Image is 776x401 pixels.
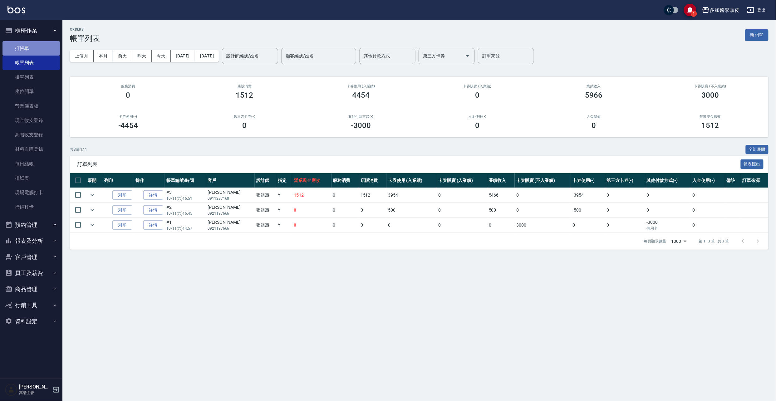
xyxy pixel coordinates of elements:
[700,4,742,17] button: 多加醫學頭皮
[359,173,386,188] th: 店販消費
[605,173,645,188] th: 第三方卡券(-)
[487,173,515,188] th: 業績收入
[70,27,100,32] h2: ORDERS
[332,188,359,203] td: 0
[255,218,276,232] td: 張祖惠
[644,238,666,244] p: 每頁顯示數量
[660,84,761,88] h2: 卡券販賣 (不入業績)
[310,84,412,88] h2: 卡券使用 (入業績)
[645,203,691,218] td: 0
[2,84,60,99] a: 座位開單
[745,29,769,41] button: 新開單
[276,188,292,203] td: Y
[134,173,165,188] th: 操作
[208,196,253,201] p: 0911237160
[118,121,138,130] h3: -4454
[208,189,253,196] div: [PERSON_NAME]
[543,115,645,119] h2: 入金儲值
[515,203,571,218] td: 0
[152,50,171,62] button: 今天
[165,203,206,218] td: #2
[332,173,359,188] th: 服務消費
[691,203,725,218] td: 0
[669,233,689,250] div: 1000
[2,281,60,297] button: 商品管理
[437,188,487,203] td: 0
[195,50,219,62] button: [DATE]
[699,238,729,244] p: 第 1–3 筆 共 3 筆
[2,128,60,142] a: 高階收支登錄
[725,173,741,188] th: 備註
[2,249,60,265] button: 客戶管理
[475,121,480,130] h3: 0
[292,188,332,203] td: 1512
[691,218,725,232] td: 0
[2,200,60,214] a: 掃碼打卡
[515,188,571,203] td: 0
[70,34,100,43] h3: 帳單列表
[487,218,515,232] td: 0
[292,218,332,232] td: 0
[2,113,60,128] a: 現金收支登錄
[359,218,386,232] td: 0
[2,99,60,113] a: 營業儀表板
[2,70,60,84] a: 掛單列表
[691,188,725,203] td: 0
[2,157,60,171] a: 每日結帳
[710,6,739,14] div: 多加醫學頭皮
[741,159,764,169] button: 報表匯出
[236,91,253,100] h3: 1512
[592,121,596,130] h3: 0
[143,220,163,230] a: 詳情
[166,196,204,201] p: 10/11 (六) 16:51
[352,91,370,100] h3: 4454
[543,84,645,88] h2: 業績收入
[70,147,87,152] p: 共 3 筆, 1 / 1
[386,173,437,188] th: 卡券使用 (入業績)
[310,115,412,119] h2: 其他付款方式(-)
[165,173,206,188] th: 帳單編號/時間
[427,115,528,119] h2: 入金使用(-)
[292,203,332,218] td: 0
[113,50,132,62] button: 前天
[132,50,152,62] button: 昨天
[332,203,359,218] td: 0
[741,173,769,188] th: 訂單來源
[166,226,204,231] p: 10/11 (六) 14:57
[7,6,25,13] img: Logo
[691,11,697,17] span: 1
[77,84,179,88] h3: 服務消費
[746,145,769,154] button: 全部展開
[292,173,332,188] th: 營業現金應收
[660,115,761,119] h2: 營業現金應收
[386,218,437,232] td: 0
[745,32,769,38] a: 新開單
[702,91,719,100] h3: 3000
[2,233,60,249] button: 報表及分析
[208,226,253,231] p: 0921197666
[255,203,276,218] td: 張祖惠
[359,188,386,203] td: 1512
[143,190,163,200] a: 詳情
[645,188,691,203] td: 0
[77,161,741,168] span: 訂單列表
[437,173,487,188] th: 卡券販賣 (入業績)
[702,121,719,130] h3: 1512
[88,190,97,200] button: expand row
[332,218,359,232] td: 0
[351,121,371,130] h3: -3000
[585,91,603,100] h3: 5966
[2,217,60,233] button: 預約管理
[112,220,132,230] button: 列印
[194,84,295,88] h2: 店販消費
[744,4,769,16] button: 登出
[386,188,437,203] td: 3954
[2,142,60,156] a: 材料自購登錄
[88,205,97,215] button: expand row
[741,161,764,167] a: 報表匯出
[19,390,51,396] p: 高階主管
[437,218,487,232] td: 0
[143,205,163,215] a: 詳情
[77,115,179,119] h2: 卡券使用(-)
[276,218,292,232] td: Y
